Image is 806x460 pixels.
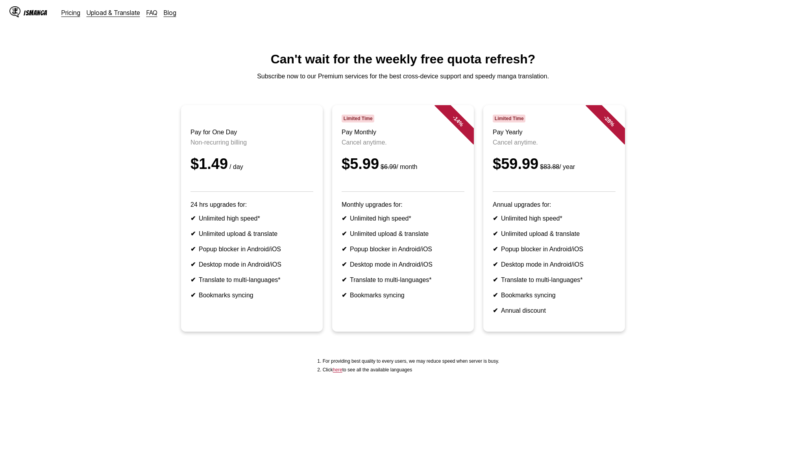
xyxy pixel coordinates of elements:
a: Pricing [61,9,80,17]
b: ✔ [493,230,498,237]
li: Click to see all the available languages [323,367,499,373]
b: ✔ [342,261,347,268]
li: Translate to multi-languages* [190,276,313,284]
p: Monthly upgrades for: [342,201,464,208]
img: IsManga Logo [9,6,20,17]
p: Annual upgrades for: [493,201,616,208]
b: ✔ [342,230,347,237]
div: $1.49 [190,156,313,172]
small: / year [538,163,575,170]
div: IsManga [24,9,47,17]
b: ✔ [342,292,347,299]
b: ✔ [342,276,347,283]
small: / month [379,163,417,170]
b: ✔ [493,261,498,268]
b: ✔ [493,292,498,299]
li: Desktop mode in Android/iOS [190,261,313,268]
b: ✔ [342,246,347,252]
p: Cancel anytime. [342,139,464,146]
h3: Pay for One Day [190,129,313,136]
div: $5.99 [342,156,464,172]
s: $83.88 [540,163,559,170]
b: ✔ [493,276,498,283]
div: - 28 % [586,97,633,145]
p: Subscribe now to our Premium services for the best cross-device support and speedy manga translat... [6,73,800,80]
li: Popup blocker in Android/iOS [342,245,464,253]
li: Bookmarks syncing [493,291,616,299]
li: Desktop mode in Android/iOS [493,261,616,268]
li: Annual discount [493,307,616,314]
b: ✔ [190,276,196,283]
a: Blog [164,9,176,17]
a: Upload & Translate [87,9,140,17]
li: For providing best quality to every users, we may reduce speed when server is busy. [323,358,499,364]
div: $59.99 [493,156,616,172]
small: / day [228,163,243,170]
li: Popup blocker in Android/iOS [493,245,616,253]
li: Bookmarks syncing [342,291,464,299]
li: Unlimited upload & translate [190,230,313,237]
b: ✔ [190,246,196,252]
li: Bookmarks syncing [190,291,313,299]
b: ✔ [493,246,498,252]
li: Desktop mode in Android/iOS [342,261,464,268]
s: $6.99 [381,163,396,170]
a: Available languages [333,367,342,373]
p: Non-recurring billing [190,139,313,146]
li: Unlimited high speed* [342,215,464,222]
li: Translate to multi-languages* [342,276,464,284]
li: Unlimited upload & translate [493,230,616,237]
li: Translate to multi-languages* [493,276,616,284]
li: Unlimited upload & translate [342,230,464,237]
span: Limited Time [493,115,525,122]
b: ✔ [190,230,196,237]
h1: Can't wait for the weekly free quota refresh? [6,52,800,67]
a: IsManga LogoIsManga [9,6,61,19]
b: ✔ [190,215,196,222]
b: ✔ [190,261,196,268]
h3: Pay Monthly [342,129,464,136]
a: FAQ [146,9,157,17]
p: Cancel anytime. [493,139,616,146]
b: ✔ [190,292,196,299]
p: 24 hrs upgrades for: [190,201,313,208]
span: Limited Time [342,115,374,122]
b: ✔ [342,215,347,222]
h3: Pay Yearly [493,129,616,136]
div: - 14 % [434,97,482,145]
li: Unlimited high speed* [190,215,313,222]
b: ✔ [493,215,498,222]
li: Popup blocker in Android/iOS [190,245,313,253]
li: Unlimited high speed* [493,215,616,222]
b: ✔ [493,307,498,314]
